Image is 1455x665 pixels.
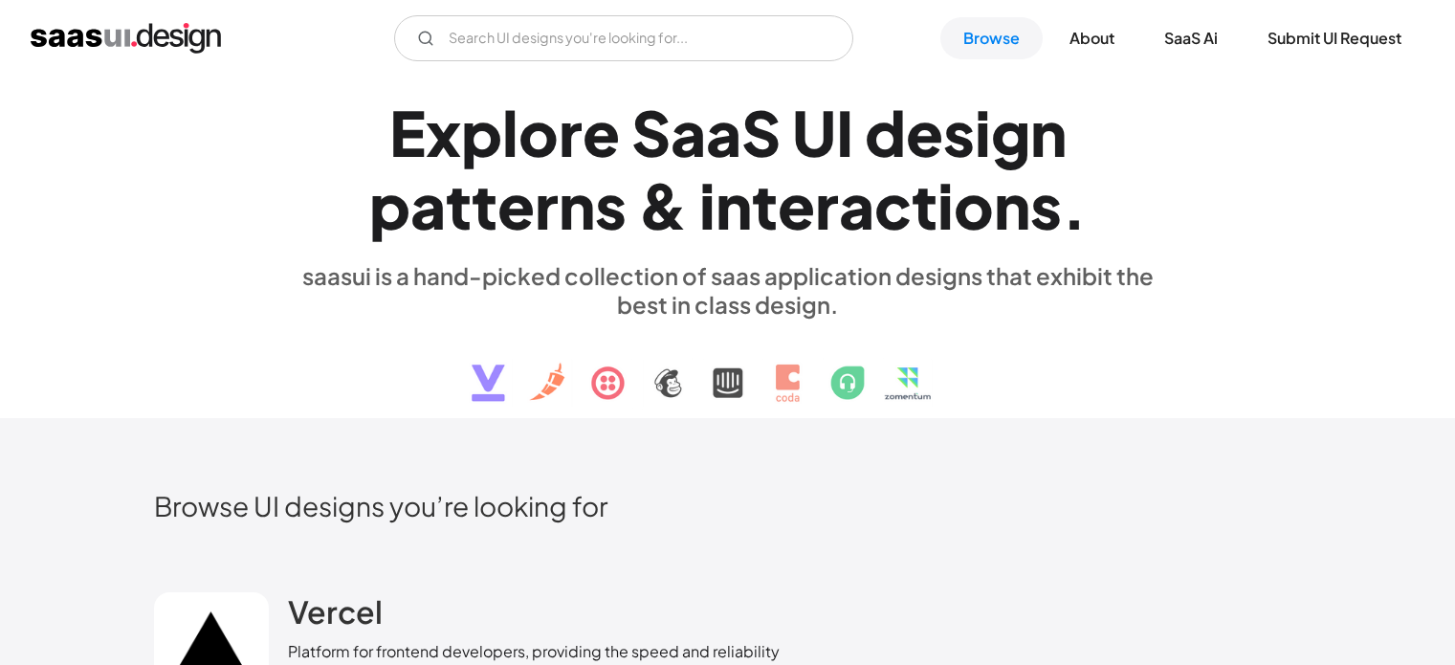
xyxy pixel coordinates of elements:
[975,96,991,169] div: i
[741,96,781,169] div: S
[288,592,383,631] h2: Vercel
[671,96,706,169] div: a
[954,168,994,242] div: o
[1141,17,1241,59] a: SaaS Ai
[1030,96,1067,169] div: n
[865,96,906,169] div: d
[410,168,446,242] div: a
[288,592,383,640] a: Vercel
[1062,168,1087,242] div: .
[994,168,1030,242] div: n
[706,96,741,169] div: a
[699,168,716,242] div: i
[154,489,1302,522] h2: Browse UI designs you’re looking for
[583,96,620,169] div: e
[394,15,853,61] input: Search UI designs you're looking for...
[752,168,778,242] div: t
[446,168,472,242] div: t
[389,96,426,169] div: E
[815,168,839,242] div: r
[631,96,671,169] div: S
[426,96,461,169] div: x
[991,96,1030,169] div: g
[518,96,559,169] div: o
[502,96,518,169] div: l
[394,15,853,61] form: Email Form
[943,96,975,169] div: s
[1030,168,1062,242] div: s
[595,168,627,242] div: s
[792,96,836,169] div: U
[535,168,559,242] div: r
[288,261,1168,319] div: saasui is a hand-picked collection of saas application designs that exhibit the best in class des...
[778,168,815,242] div: e
[288,640,780,663] div: Platform for frontend developers, providing the speed and reliability
[912,168,937,242] div: t
[288,96,1168,243] h1: Explore SaaS UI design patterns & interactions.
[461,96,502,169] div: p
[906,96,943,169] div: e
[1047,17,1137,59] a: About
[559,96,583,169] div: r
[1245,17,1424,59] a: Submit UI Request
[438,319,1018,418] img: text, icon, saas logo
[559,168,595,242] div: n
[497,168,535,242] div: e
[874,168,912,242] div: c
[839,168,874,242] div: a
[472,168,497,242] div: t
[836,96,853,169] div: I
[638,168,688,242] div: &
[937,168,954,242] div: i
[940,17,1043,59] a: Browse
[716,168,752,242] div: n
[369,168,410,242] div: p
[31,23,221,54] a: home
